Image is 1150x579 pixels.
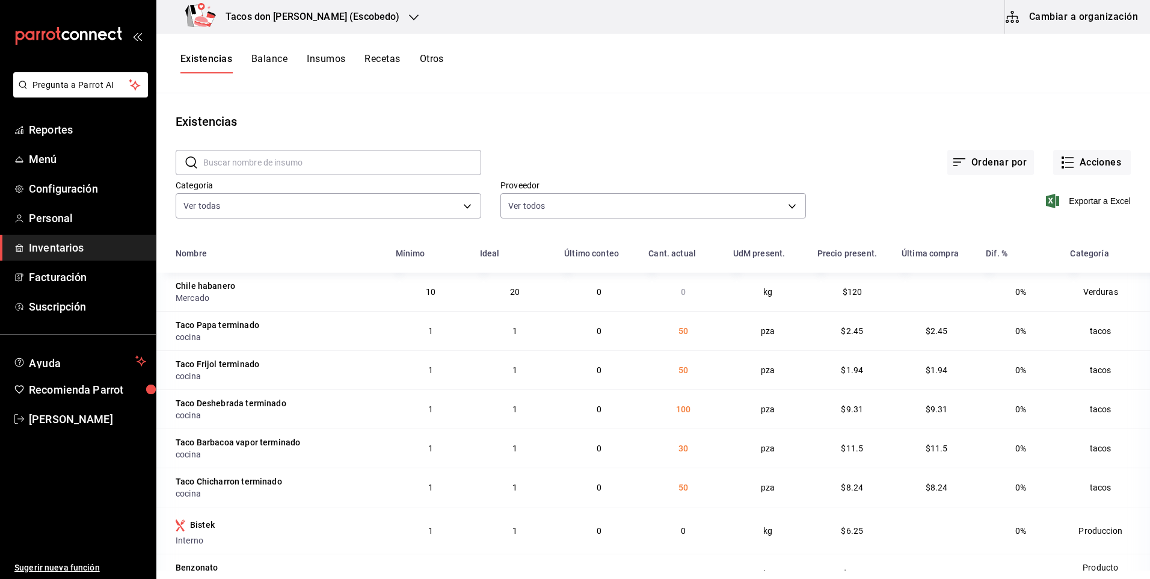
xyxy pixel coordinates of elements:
[681,526,686,536] span: 0
[726,468,810,507] td: pza
[428,404,433,414] span: 1
[176,280,235,292] div: Chile habanero
[176,113,237,131] div: Existencias
[29,151,146,167] span: Menú
[676,404,690,414] span: 100
[843,287,862,297] span: $120
[512,569,517,578] span: 1
[1015,444,1026,453] span: 0%
[510,287,520,297] span: 20
[726,389,810,429] td: pza
[512,365,517,375] span: 1
[32,79,129,91] span: Pregunta a Parrot AI
[678,365,688,375] span: 50
[13,72,148,98] button: Pregunta a Parrot AI
[176,488,381,500] div: cocina
[176,249,207,258] div: Nombre
[29,210,146,226] span: Personal
[986,249,1007,258] div: Dif. %
[428,526,433,536] span: 1
[512,483,517,492] span: 1
[1063,507,1150,554] td: Produccion
[176,181,481,190] label: Categoría
[1015,526,1026,536] span: 0%
[180,53,444,73] div: navigation tabs
[1015,287,1026,297] span: 0%
[251,53,287,73] button: Balance
[180,53,232,73] button: Existencias
[841,526,863,536] span: $6.25
[926,326,948,336] span: $2.45
[190,519,215,531] div: Bistek
[176,358,259,370] div: Taco Frijol terminado
[1070,249,1108,258] div: Categoría
[364,53,400,73] button: Recetas
[29,181,146,197] span: Configuración
[1053,150,1131,175] button: Acciones
[726,311,810,350] td: pza
[426,287,435,297] span: 10
[29,382,146,398] span: Recomienda Parrot
[14,562,146,574] span: Sugerir nueva función
[926,365,948,375] span: $1.94
[176,519,185,531] svg: Insumo producido
[508,200,545,212] span: Ver todos
[1015,404,1026,414] span: 0%
[564,249,619,258] div: Último conteo
[843,569,862,578] span: $190
[947,150,1034,175] button: Ordenar por
[597,569,601,578] span: 0
[216,10,399,24] h3: Tacos don [PERSON_NAME] (Escobedo)
[29,122,146,138] span: Reportes
[902,249,959,258] div: Última compra
[176,436,300,448] div: Taco Barbacoa vapor terminado
[1063,429,1150,468] td: tacos
[512,326,517,336] span: 1
[1015,569,1026,578] span: 0%
[841,326,863,336] span: $2.45
[841,365,863,375] span: $1.94
[841,404,863,414] span: $9.31
[176,397,286,409] div: Taco Deshebrada terminado
[597,404,601,414] span: 0
[1063,311,1150,350] td: tacos
[29,354,131,368] span: Ayuda
[396,249,425,258] div: Mínimo
[681,569,686,578] span: 0
[1015,483,1026,492] span: 0%
[597,326,601,336] span: 0
[428,483,433,492] span: 1
[1015,365,1026,375] span: 0%
[176,292,381,304] div: Mercado
[176,475,282,488] div: Taco Chicharron terminado
[428,326,433,336] span: 1
[1048,194,1131,208] span: Exportar a Excel
[726,273,810,311] td: kg
[512,404,517,414] span: 1
[726,429,810,468] td: pza
[678,326,688,336] span: 50
[176,562,218,574] div: Benzonato
[648,249,696,258] div: Cant. actual
[176,448,381,460] div: cocina
[841,444,863,453] span: $11.5
[1063,468,1150,507] td: tacos
[678,483,688,492] span: 50
[841,483,863,492] span: $8.24
[678,444,688,453] span: 30
[500,181,806,190] label: Proveedor
[176,534,381,546] div: Interno
[1015,326,1026,336] span: 0%
[733,249,786,258] div: UdM present.
[176,331,381,343] div: cocina
[512,444,517,453] span: 1
[203,150,481,175] input: Buscar nombre de insumo
[428,569,433,578] span: 1
[428,444,433,453] span: 1
[926,404,948,414] span: $9.31
[597,444,601,453] span: 0
[428,365,433,375] span: 1
[176,409,381,421] div: cocina
[726,507,810,554] td: kg
[817,249,877,258] div: Precio present.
